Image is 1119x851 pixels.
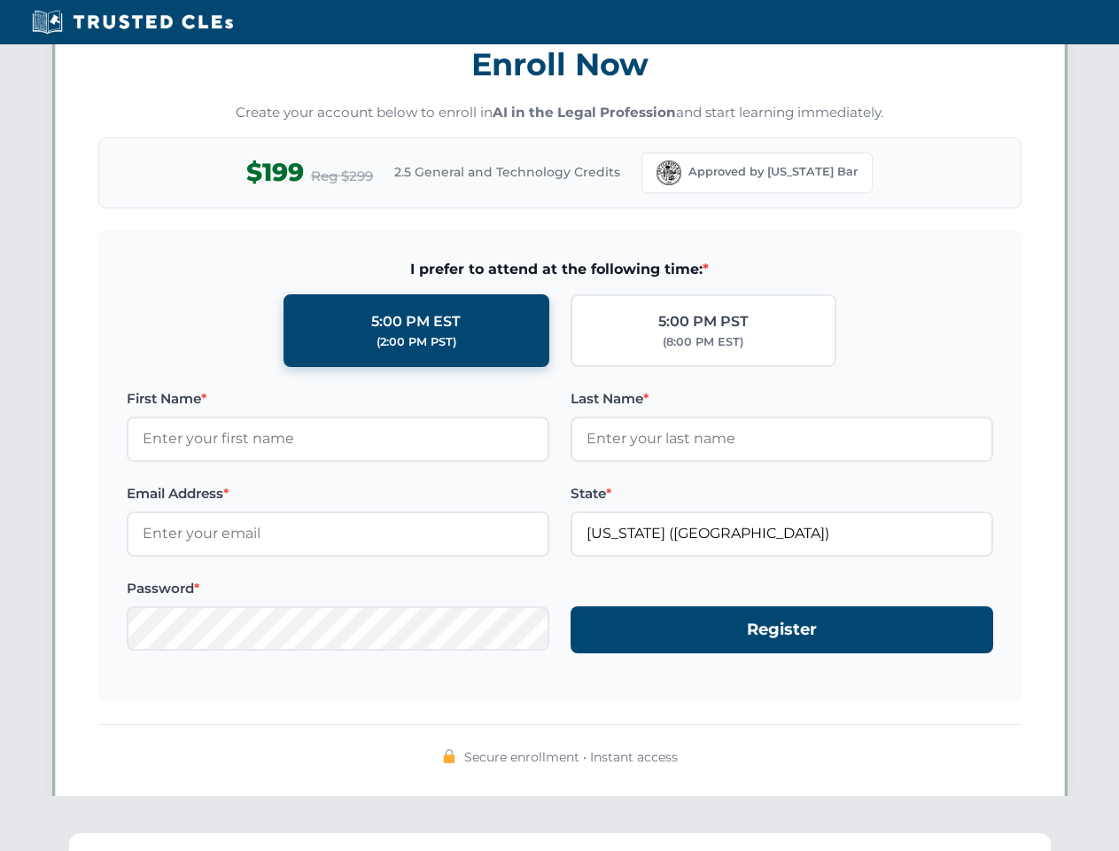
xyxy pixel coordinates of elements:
[571,606,993,653] button: Register
[658,310,749,333] div: 5:00 PM PST
[377,333,456,351] div: (2:00 PM PST)
[442,749,456,763] img: 🔒
[657,160,681,185] img: Florida Bar
[571,511,993,556] input: Florida (FL)
[311,166,373,187] span: Reg $299
[571,483,993,504] label: State
[127,511,549,556] input: Enter your email
[127,578,549,599] label: Password
[246,152,304,192] span: $199
[98,36,1022,92] h3: Enroll Now
[571,388,993,410] label: Last Name
[127,388,549,410] label: First Name
[493,104,676,121] strong: AI in the Legal Profession
[98,103,1022,123] p: Create your account below to enroll in and start learning immediately.
[663,333,743,351] div: (8:00 PM EST)
[394,162,620,182] span: 2.5 General and Technology Credits
[127,258,993,281] span: I prefer to attend at the following time:
[27,9,238,35] img: Trusted CLEs
[127,417,549,461] input: Enter your first name
[688,163,858,181] span: Approved by [US_STATE] Bar
[127,483,549,504] label: Email Address
[571,417,993,461] input: Enter your last name
[464,747,678,767] span: Secure enrollment • Instant access
[371,310,461,333] div: 5:00 PM EST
